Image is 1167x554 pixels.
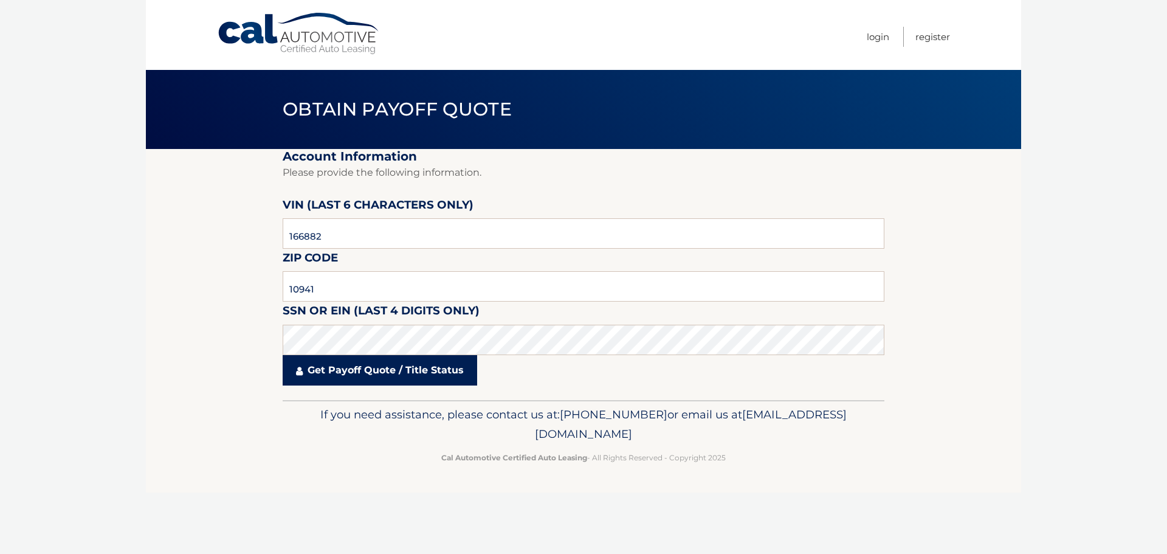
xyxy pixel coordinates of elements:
[915,27,950,47] a: Register
[283,98,512,120] span: Obtain Payoff Quote
[291,405,876,444] p: If you need assistance, please contact us at: or email us at
[867,27,889,47] a: Login
[283,164,884,181] p: Please provide the following information.
[217,12,381,55] a: Cal Automotive
[283,302,480,324] label: SSN or EIN (last 4 digits only)
[560,407,667,421] span: [PHONE_NUMBER]
[283,249,338,271] label: Zip Code
[441,453,587,462] strong: Cal Automotive Certified Auto Leasing
[291,451,876,464] p: - All Rights Reserved - Copyright 2025
[283,355,477,386] a: Get Payoff Quote / Title Status
[283,149,884,164] h2: Account Information
[283,196,473,218] label: VIN (last 6 characters only)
